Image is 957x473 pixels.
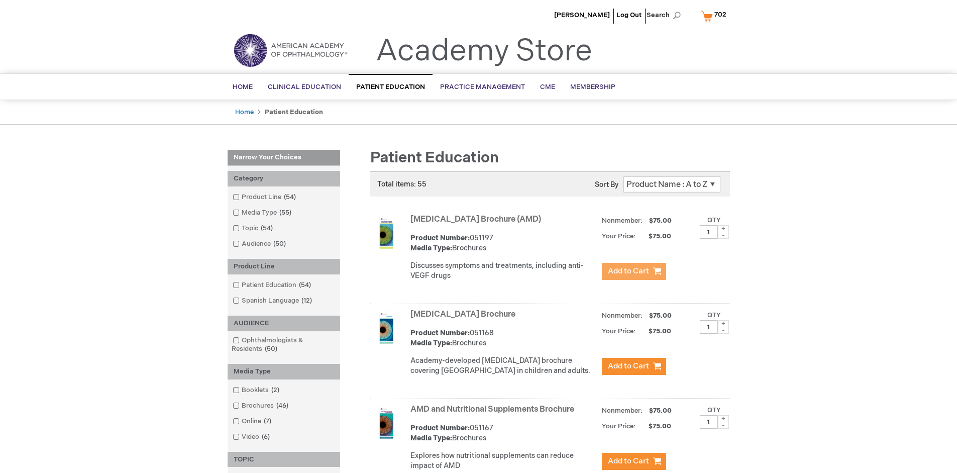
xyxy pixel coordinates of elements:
strong: Product Number: [410,329,470,337]
div: Media Type [228,364,340,380]
span: 46 [274,402,291,410]
label: Qty [707,216,721,224]
span: 6 [259,433,272,441]
span: 702 [714,11,726,19]
a: Home [235,108,254,116]
span: $75.00 [648,217,673,225]
div: Product Line [228,259,340,274]
input: Qty [700,320,718,334]
strong: Narrow Your Choices [228,150,340,166]
strong: Your Price: [602,327,635,335]
strong: Nonmember: [602,215,643,227]
span: $75.00 [648,407,673,415]
span: 50 [271,240,288,248]
span: 12 [299,297,314,305]
a: Brochures46 [230,401,292,411]
span: $75.00 [648,312,673,320]
span: 50 [262,345,280,353]
a: Topic54 [230,224,277,233]
span: Add to Cart [608,266,649,276]
img: AMD and Nutritional Supplements Brochure [370,407,402,439]
a: 702 [699,7,733,25]
div: 051168 Brochures [410,328,597,348]
span: Membership [570,83,615,91]
div: 051167 Brochures [410,423,597,443]
strong: Patient Education [265,108,323,116]
a: Patient Education54 [230,280,315,290]
a: Online7 [230,417,275,426]
span: 7 [261,417,274,425]
span: 54 [296,281,313,289]
a: [MEDICAL_DATA] Brochure (AMD) [410,215,541,224]
a: Log Out [616,11,642,19]
label: Qty [707,406,721,414]
strong: Product Number: [410,234,470,242]
a: AMD and Nutritional Supplements Brochure [410,405,574,414]
img: Age-Related Macular Degeneration Brochure (AMD) [370,217,402,249]
div: AUDIENCE [228,316,340,331]
div: TOPIC [228,452,340,467]
span: Practice Management [440,83,525,91]
div: 051197 Brochures [410,233,597,253]
button: Add to Cart [602,453,666,470]
input: Qty [700,415,718,429]
span: CME [540,83,555,91]
a: Spanish Language12 [230,296,316,306]
p: Academy-developed [MEDICAL_DATA] brochure covering [GEOGRAPHIC_DATA] in children and adults. [410,356,597,376]
strong: Media Type: [410,339,452,347]
span: Search [647,5,685,25]
a: Audience50 [230,239,290,249]
a: Product Line54 [230,193,300,202]
span: 2 [269,386,282,394]
span: 55 [277,209,294,217]
span: 54 [258,224,275,232]
label: Qty [707,311,721,319]
a: [PERSON_NAME] [554,11,610,19]
a: Video6 [230,432,274,442]
span: $75.00 [637,422,673,430]
strong: Media Type: [410,434,452,442]
a: [MEDICAL_DATA] Brochure [410,310,515,319]
strong: Nonmember: [602,405,643,417]
a: Academy Store [376,33,592,69]
p: Discusses symptoms and treatments, including anti-VEGF drugs [410,261,597,281]
strong: Media Type: [410,244,452,252]
span: Total items: 55 [377,180,427,188]
img: Amblyopia Brochure [370,312,402,344]
strong: Your Price: [602,422,635,430]
button: Add to Cart [602,358,666,375]
input: Qty [700,225,718,239]
p: Explores how nutritional supplements can reduce impact of AMD [410,451,597,471]
span: $75.00 [637,327,673,335]
span: Add to Cart [608,456,649,466]
span: Clinical Education [268,83,341,91]
a: Ophthalmologists & Residents50 [230,336,338,354]
strong: Product Number: [410,424,470,432]
a: Media Type55 [230,208,295,218]
span: Home [233,83,253,91]
strong: Your Price: [602,232,635,240]
span: Patient Education [356,83,425,91]
div: Category [228,171,340,186]
span: $75.00 [637,232,673,240]
strong: Nonmember: [602,310,643,322]
a: Booklets2 [230,386,283,395]
button: Add to Cart [602,263,666,280]
span: Patient Education [370,149,499,167]
span: 54 [281,193,298,201]
span: Add to Cart [608,361,649,371]
label: Sort By [595,180,618,189]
